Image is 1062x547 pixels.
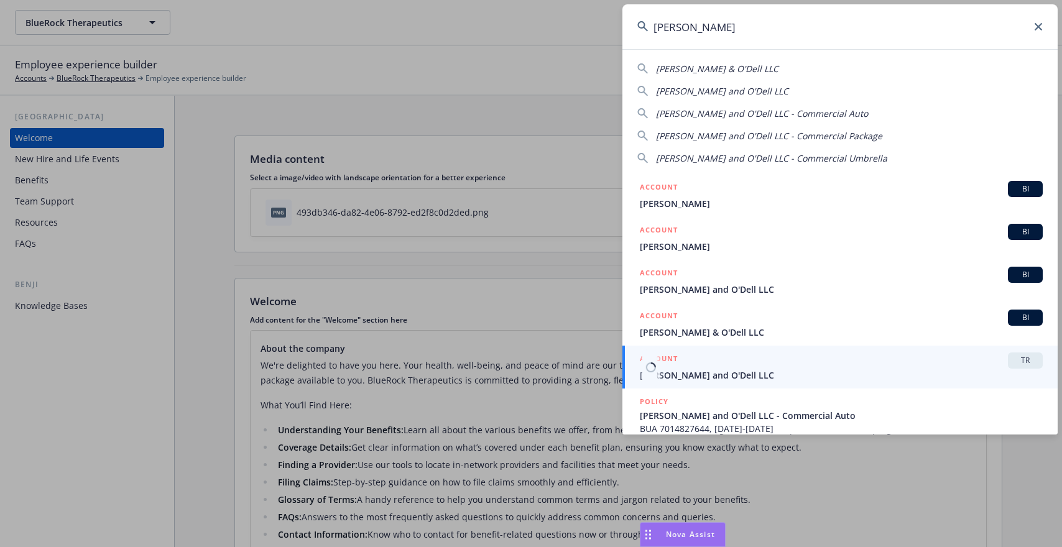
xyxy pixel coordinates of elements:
[656,108,868,119] span: [PERSON_NAME] and O'Dell LLC - Commercial Auto
[640,352,678,367] h5: ACCOUNT
[1013,355,1038,366] span: TR
[640,326,1043,339] span: [PERSON_NAME] & O'Dell LLC
[640,310,678,324] h5: ACCOUNT
[656,130,882,142] span: [PERSON_NAME] and O'Dell LLC - Commercial Package
[640,395,668,408] h5: POLICY
[1013,226,1038,237] span: BI
[622,303,1058,346] a: ACCOUNTBI[PERSON_NAME] & O'Dell LLC
[640,522,726,547] button: Nova Assist
[622,260,1058,303] a: ACCOUNTBI[PERSON_NAME] and O'Dell LLC
[666,529,715,540] span: Nova Assist
[640,523,656,546] div: Drag to move
[640,267,678,282] h5: ACCOUNT
[1013,312,1038,323] span: BI
[640,422,1043,435] span: BUA 7014827644, [DATE]-[DATE]
[656,63,778,75] span: [PERSON_NAME] & O'Dell LLC
[622,217,1058,260] a: ACCOUNTBI[PERSON_NAME]
[640,181,678,196] h5: ACCOUNT
[640,409,1043,422] span: [PERSON_NAME] and O'Dell LLC - Commercial Auto
[640,369,1043,382] span: [PERSON_NAME] and O'Dell LLC
[622,346,1058,388] a: ACCOUNTTR[PERSON_NAME] and O'Dell LLC
[622,388,1058,442] a: POLICY[PERSON_NAME] and O'Dell LLC - Commercial AutoBUA 7014827644, [DATE]-[DATE]
[622,174,1058,217] a: ACCOUNTBI[PERSON_NAME]
[640,240,1043,253] span: [PERSON_NAME]
[622,4,1058,49] input: Search...
[640,283,1043,296] span: [PERSON_NAME] and O'Dell LLC
[656,152,887,164] span: [PERSON_NAME] and O'Dell LLC - Commercial Umbrella
[1013,183,1038,195] span: BI
[1013,269,1038,280] span: BI
[640,197,1043,210] span: [PERSON_NAME]
[656,85,788,97] span: [PERSON_NAME] and O'Dell LLC
[640,224,678,239] h5: ACCOUNT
